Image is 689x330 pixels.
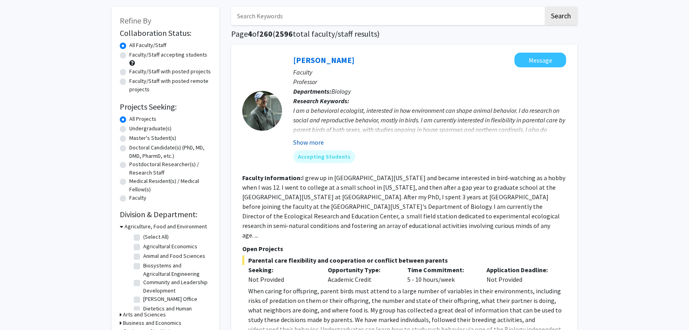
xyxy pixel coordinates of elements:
[293,77,566,86] p: Professor
[129,143,211,160] label: Doctoral Candidate(s) (PhD, MD, DMD, PharmD, etc.)
[322,265,401,284] div: Academic Credit
[143,242,197,251] label: Agricultural Economics
[328,265,395,275] p: Opportunity Type:
[129,77,211,94] label: Faculty/Staff with posted remote projects
[143,233,169,241] label: (Select All)
[293,87,331,95] b: Departments:
[293,67,566,77] p: Faculty
[6,294,34,324] iframe: Chat
[123,319,181,327] h3: Business and Economics
[242,174,302,182] b: Faculty Information:
[129,115,156,123] label: All Projects
[248,265,316,275] p: Seeking:
[143,252,205,260] label: Animal and Food Sciences
[293,55,354,65] a: [PERSON_NAME]
[545,7,577,25] button: Search
[231,29,577,39] h1: Page of ( total faculty/staff results)
[129,67,211,76] label: Faculty/Staff with posted projects
[293,97,349,105] b: Research Keywords:
[123,310,166,319] h3: Arts and Sciences
[481,265,560,284] div: Not Provided
[129,51,207,59] label: Faculty/Staff accepting students
[231,7,543,25] input: Search Keywords
[407,265,475,275] p: Time Commitment:
[120,102,211,112] h2: Projects Seeking:
[129,160,211,177] label: Postdoctoral Researcher(s) / Research Staff
[129,194,146,202] label: Faculty
[293,137,324,147] button: Show more
[242,244,566,253] p: Open Projects
[143,261,209,278] label: Biosystems and Agricultural Engineering
[248,29,252,39] span: 4
[120,28,211,38] h2: Collaboration Status:
[514,53,566,67] button: Message David Westneat
[125,222,207,231] h3: Agriculture, Food and Environment
[487,265,554,275] p: Application Deadline:
[129,177,211,194] label: Medical Resident(s) / Medical Fellow(s)
[120,16,151,26] span: Refine By
[242,174,565,239] fg-read-more: I grew up in [GEOGRAPHIC_DATA][US_STATE] and became interested in bird-watching as a hobby when I...
[120,210,211,219] h2: Division & Department:
[275,29,293,39] span: 2596
[143,295,197,303] label: [PERSON_NAME] Office
[248,275,316,284] div: Not Provided
[293,106,566,173] div: I am a behavioral ecologist, interested in how environment can shape animal behavior. I do resear...
[143,278,209,295] label: Community and Leadership Development
[129,134,176,142] label: Master's Student(s)
[293,150,355,163] mat-chip: Accepting Students
[401,265,481,284] div: 5 - 10 hours/week
[129,124,171,133] label: Undergraduate(s)
[129,41,166,49] label: All Faculty/Staff
[259,29,272,39] span: 260
[242,255,566,265] span: Parental care flexibility and cooperation or conflict between parents
[331,87,351,95] span: Biology
[143,304,209,321] label: Dietetics and Human Nutrition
